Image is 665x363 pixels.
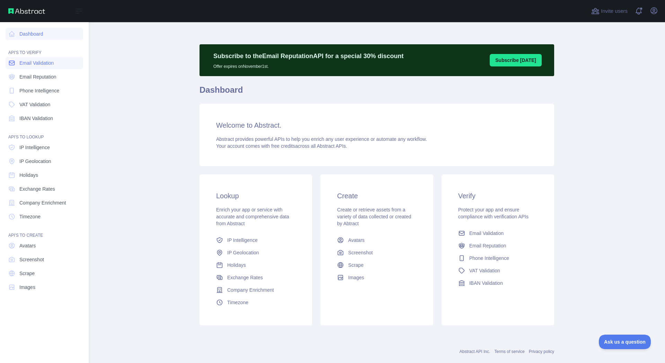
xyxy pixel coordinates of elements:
button: Invite users [590,6,629,17]
span: IP Geolocation [227,249,259,256]
span: IBAN Validation [19,115,53,122]
span: Email Reputation [469,242,506,249]
a: IP Geolocation [213,246,298,259]
span: VAT Validation [469,267,500,274]
a: Timezone [213,296,298,309]
span: Enrich your app or service with accurate and comprehensive data from Abstract [216,207,289,226]
span: Screenshot [348,249,373,256]
p: Offer expires on November 1st. [213,61,404,69]
a: Scrape [6,267,83,280]
span: Holidays [227,262,246,269]
span: Timezone [227,299,248,306]
a: Scrape [334,259,419,271]
a: Email Validation [6,57,83,69]
div: API'S TO CREATE [6,224,83,238]
span: Your account comes with across all Abstract APIs. [216,143,347,149]
a: Holidays [213,259,298,271]
a: Exchange Rates [213,271,298,284]
span: Screenshot [19,256,44,263]
span: free credits [271,143,295,149]
a: Holidays [6,169,83,181]
h3: Verify [458,191,538,201]
a: Phone Intelligence [6,84,83,97]
a: IP Geolocation [6,155,83,167]
a: Timezone [6,210,83,223]
img: Abstract API [8,8,45,14]
button: Subscribe [DATE] [490,54,542,66]
a: Email Reputation [455,239,540,252]
span: Avatars [348,237,364,244]
a: Email Reputation [6,71,83,83]
h3: Welcome to Abstract. [216,120,538,130]
span: Email Validation [19,60,54,66]
a: Dashboard [6,28,83,40]
span: IP Geolocation [19,158,51,165]
div: API'S TO LOOKUP [6,126,83,140]
a: Avatars [334,234,419,246]
span: VAT Validation [19,101,50,108]
a: Screenshot [334,246,419,259]
span: Holidays [19,172,38,179]
h1: Dashboard [199,84,554,101]
a: Avatars [6,239,83,252]
span: Email Reputation [19,73,56,80]
span: Scrape [19,270,35,277]
iframe: Toggle Customer Support [599,335,651,349]
span: Protect your app and ensure compliance with verification APIs [458,207,529,219]
a: Images [6,281,83,293]
span: IP Intelligence [19,144,50,151]
span: Images [19,284,35,291]
span: Company Enrichment [227,287,274,293]
a: Abstract API Inc. [460,349,490,354]
span: Timezone [19,213,41,220]
span: Exchange Rates [19,185,55,192]
a: Terms of service [494,349,524,354]
h3: Lookup [216,191,295,201]
a: Images [334,271,419,284]
span: Phone Intelligence [469,255,509,262]
p: Subscribe to the Email Reputation API for a special 30 % discount [213,51,404,61]
span: Images [348,274,364,281]
a: Privacy policy [529,349,554,354]
a: Company Enrichment [6,197,83,209]
a: IBAN Validation [6,112,83,125]
span: Phone Intelligence [19,87,59,94]
h3: Create [337,191,416,201]
a: Exchange Rates [6,183,83,195]
span: Scrape [348,262,363,269]
span: Exchange Rates [227,274,263,281]
a: IBAN Validation [455,277,540,289]
a: IP Intelligence [213,234,298,246]
a: VAT Validation [455,264,540,277]
a: VAT Validation [6,98,83,111]
div: API'S TO VERIFY [6,42,83,55]
a: Screenshot [6,253,83,266]
span: Abstract provides powerful APIs to help you enrich any user experience or automate any workflow. [216,136,427,142]
span: Email Validation [469,230,504,237]
span: Company Enrichment [19,199,66,206]
span: Invite users [601,7,628,15]
a: Email Validation [455,227,540,239]
a: Phone Intelligence [455,252,540,264]
span: IBAN Validation [469,280,503,287]
a: IP Intelligence [6,141,83,154]
span: Avatars [19,242,36,249]
a: Company Enrichment [213,284,298,296]
span: Create or retrieve assets from a variety of data collected or created by Abtract [337,207,411,226]
span: IP Intelligence [227,237,258,244]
